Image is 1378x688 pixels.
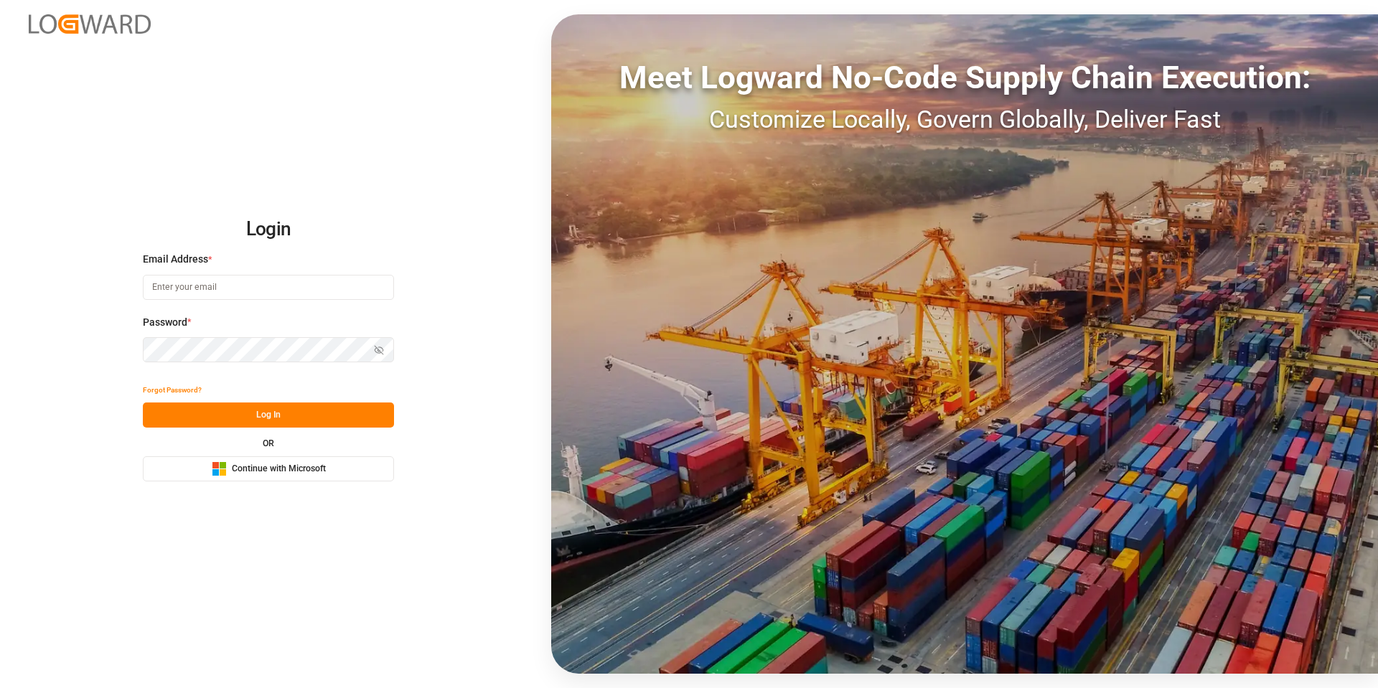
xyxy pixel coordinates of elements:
[143,377,202,402] button: Forgot Password?
[29,14,151,34] img: Logward_new_orange.png
[143,315,187,330] span: Password
[143,252,208,267] span: Email Address
[143,207,394,253] h2: Login
[143,402,394,428] button: Log In
[551,54,1378,101] div: Meet Logward No-Code Supply Chain Execution:
[232,463,326,476] span: Continue with Microsoft
[143,456,394,481] button: Continue with Microsoft
[263,439,274,448] small: OR
[551,101,1378,138] div: Customize Locally, Govern Globally, Deliver Fast
[143,275,394,300] input: Enter your email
